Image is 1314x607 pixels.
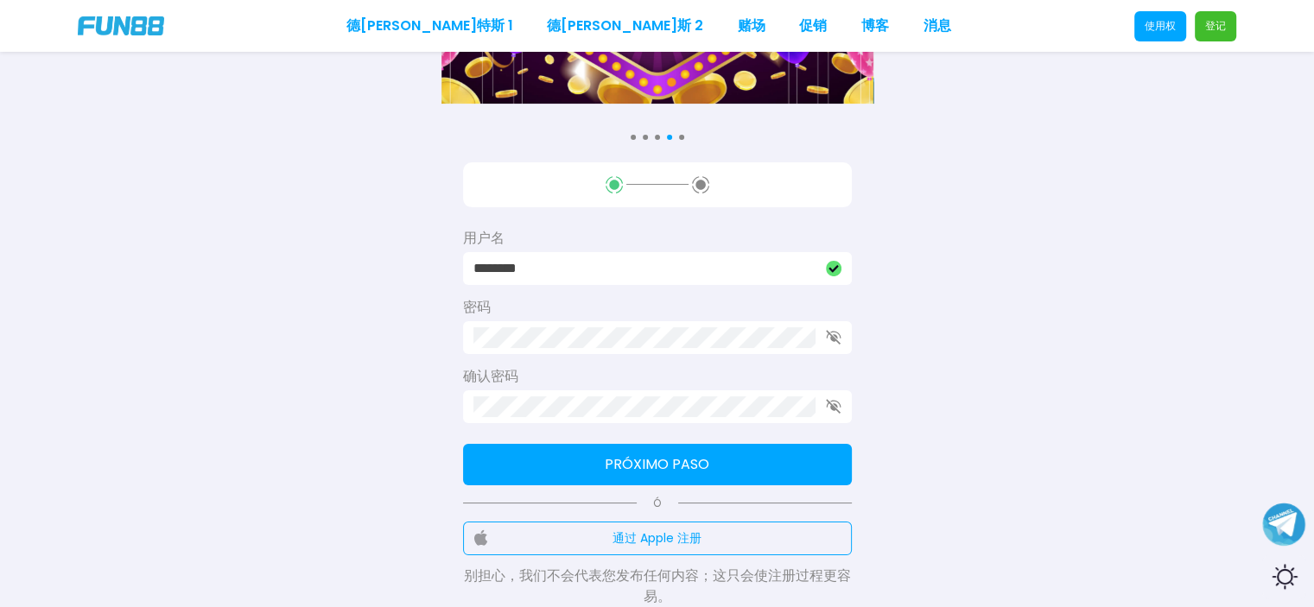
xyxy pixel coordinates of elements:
a: 德[PERSON_NAME]斯 2 [547,16,703,36]
button: 通过 Apple 注册 [463,522,852,555]
font: 德[PERSON_NAME]特斯 1 [346,16,513,35]
font: 用户名 [463,228,505,248]
font: 促销 [799,16,827,35]
font: 登记 [1205,18,1226,33]
font: 赌场 [738,16,765,35]
a: 促销 [799,16,827,36]
button: Próximo paso [463,444,852,485]
img: Company Logo [78,16,164,35]
button: Join telegram channel [1262,502,1305,547]
a: 消息 [923,16,950,36]
p: Ó [463,496,852,511]
font: 德[PERSON_NAME]斯 2 [547,16,703,35]
font: 确认密码 [463,366,518,386]
a: 赌场 [738,16,765,36]
font: 消息 [923,16,950,35]
font: 密码 [463,297,491,317]
font: 博客 [861,16,889,35]
a: 德[PERSON_NAME]特斯 1 [346,16,513,36]
div: Switch theme [1262,555,1305,598]
font: 别担心，我们不会代表您发布任何内容；这只会使注册过程更容易。 [464,566,851,606]
font: 通过 Apple 注册 [613,529,701,547]
font: 使用权 [1145,18,1176,33]
a: 博客 [861,16,889,36]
